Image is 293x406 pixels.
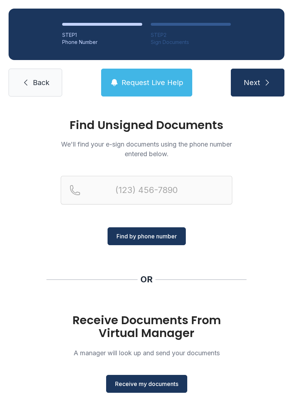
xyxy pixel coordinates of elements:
[140,274,153,285] div: OR
[33,78,49,88] span: Back
[61,314,232,340] h1: Receive Documents From Virtual Manager
[61,119,232,131] h1: Find Unsigned Documents
[121,78,183,88] span: Request Live Help
[244,78,260,88] span: Next
[61,348,232,358] p: A manager will look up and send your documents
[116,232,177,241] span: Find by phone number
[62,31,142,39] div: STEP 1
[151,31,231,39] div: STEP 2
[151,39,231,46] div: Sign Documents
[61,139,232,159] p: We'll find your e-sign documents using the phone number entered below.
[115,380,178,388] span: Receive my documents
[62,39,142,46] div: Phone Number
[61,176,232,204] input: Reservation phone number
